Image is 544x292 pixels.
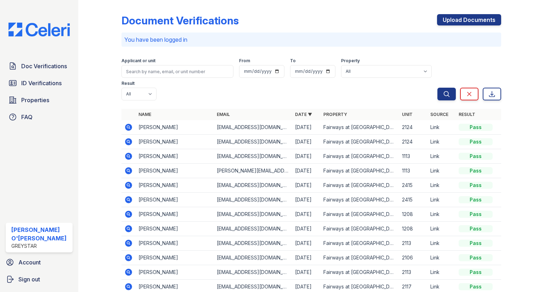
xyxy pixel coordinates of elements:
[18,258,41,267] span: Account
[136,265,214,280] td: [PERSON_NAME]
[459,211,493,218] div: Pass
[459,225,493,232] div: Pass
[399,120,427,135] td: 2124
[459,124,493,131] div: Pass
[459,283,493,290] div: Pass
[136,222,214,236] td: [PERSON_NAME]
[399,222,427,236] td: 1208
[214,135,292,149] td: [EMAIL_ADDRESS][DOMAIN_NAME]
[136,207,214,222] td: [PERSON_NAME]
[399,164,427,178] td: 1113
[292,120,321,135] td: [DATE]
[427,178,456,193] td: Link
[292,164,321,178] td: [DATE]
[427,222,456,236] td: Link
[11,243,70,250] div: Greystar
[427,265,456,280] td: Link
[217,112,230,117] a: Email
[399,207,427,222] td: 1208
[214,178,292,193] td: [EMAIL_ADDRESS][DOMAIN_NAME]
[399,236,427,251] td: 2113
[341,58,360,64] label: Property
[239,58,250,64] label: From
[290,58,296,64] label: To
[136,135,214,149] td: [PERSON_NAME]
[323,112,347,117] a: Property
[459,196,493,203] div: Pass
[459,138,493,145] div: Pass
[292,135,321,149] td: [DATE]
[214,207,292,222] td: [EMAIL_ADDRESS][DOMAIN_NAME]
[136,178,214,193] td: [PERSON_NAME]
[430,112,448,117] a: Source
[399,178,427,193] td: 2415
[427,207,456,222] td: Link
[18,275,40,284] span: Sign out
[214,236,292,251] td: [EMAIL_ADDRESS][DOMAIN_NAME]
[399,193,427,207] td: 2415
[427,164,456,178] td: Link
[136,164,214,178] td: [PERSON_NAME]
[321,251,399,265] td: Fairways at [GEOGRAPHIC_DATA]
[214,193,292,207] td: [EMAIL_ADDRESS][DOMAIN_NAME]
[321,193,399,207] td: Fairways at [GEOGRAPHIC_DATA]
[21,113,33,121] span: FAQ
[124,35,498,44] p: You have been logged in
[321,265,399,280] td: Fairways at [GEOGRAPHIC_DATA]
[21,62,67,70] span: Doc Verifications
[399,265,427,280] td: 2113
[292,222,321,236] td: [DATE]
[321,222,399,236] td: Fairways at [GEOGRAPHIC_DATA]
[21,79,62,87] span: ID Verifications
[3,255,75,269] a: Account
[292,265,321,280] td: [DATE]
[136,236,214,251] td: [PERSON_NAME]
[292,193,321,207] td: [DATE]
[459,240,493,247] div: Pass
[6,110,73,124] a: FAQ
[214,149,292,164] td: [EMAIL_ADDRESS][DOMAIN_NAME]
[459,182,493,189] div: Pass
[138,112,151,117] a: Name
[321,164,399,178] td: Fairways at [GEOGRAPHIC_DATA]
[292,178,321,193] td: [DATE]
[3,23,75,36] img: CE_Logo_Blue-a8612792a0a2168367f1c8372b55b34899dd931a85d93a1a3d3e32e68fde9ad4.png
[121,14,239,27] div: Document Verifications
[292,149,321,164] td: [DATE]
[214,265,292,280] td: [EMAIL_ADDRESS][DOMAIN_NAME]
[399,149,427,164] td: 1113
[427,149,456,164] td: Link
[321,149,399,164] td: Fairways at [GEOGRAPHIC_DATA]
[214,164,292,178] td: [PERSON_NAME][EMAIL_ADDRESS][DOMAIN_NAME]
[292,207,321,222] td: [DATE]
[121,65,233,78] input: Search by name, email, or unit number
[292,236,321,251] td: [DATE]
[6,59,73,73] a: Doc Verifications
[214,222,292,236] td: [EMAIL_ADDRESS][DOMAIN_NAME]
[459,112,475,117] a: Result
[136,193,214,207] td: [PERSON_NAME]
[214,251,292,265] td: [EMAIL_ADDRESS][DOMAIN_NAME]
[214,120,292,135] td: [EMAIL_ADDRESS][DOMAIN_NAME]
[321,135,399,149] td: Fairways at [GEOGRAPHIC_DATA]
[321,178,399,193] td: Fairways at [GEOGRAPHIC_DATA]
[11,226,70,243] div: [PERSON_NAME] O'[PERSON_NAME]
[459,269,493,276] div: Pass
[459,254,493,261] div: Pass
[427,251,456,265] td: Link
[399,135,427,149] td: 2124
[121,58,155,64] label: Applicant or unit
[459,167,493,174] div: Pass
[402,112,413,117] a: Unit
[3,272,75,286] a: Sign out
[399,251,427,265] td: 2106
[427,236,456,251] td: Link
[427,135,456,149] td: Link
[136,251,214,265] td: [PERSON_NAME]
[427,193,456,207] td: Link
[459,153,493,160] div: Pass
[295,112,312,117] a: Date ▼
[321,236,399,251] td: Fairways at [GEOGRAPHIC_DATA]
[136,120,214,135] td: [PERSON_NAME]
